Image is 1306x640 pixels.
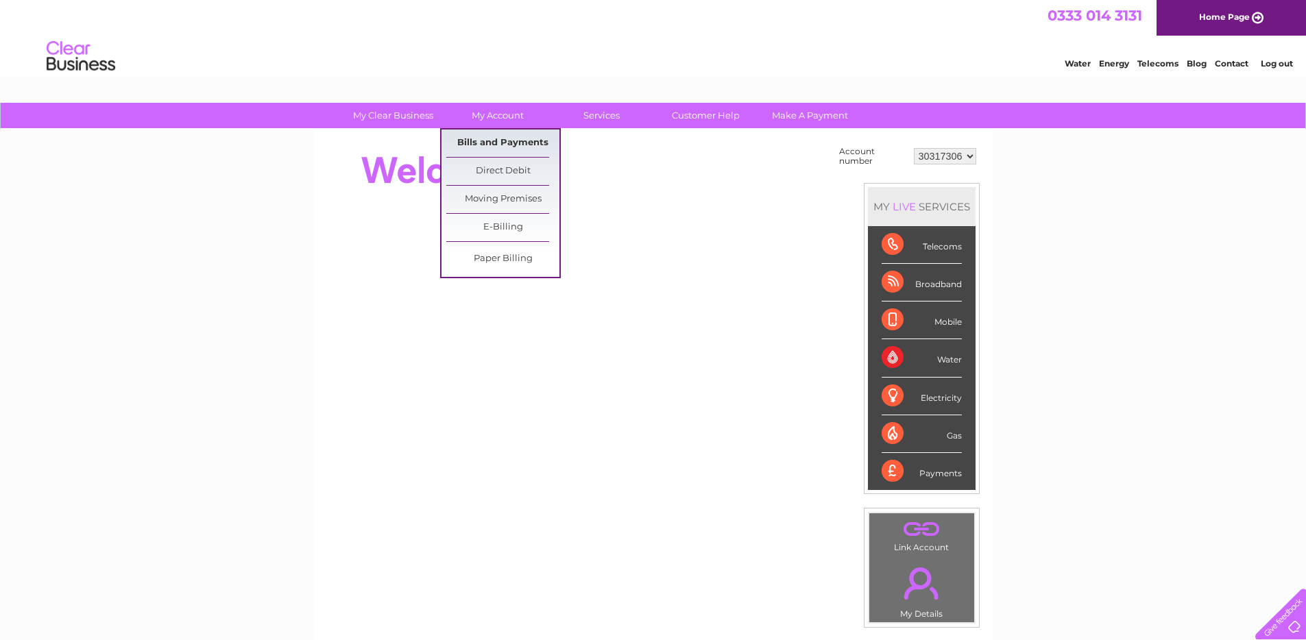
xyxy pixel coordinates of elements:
[441,103,554,128] a: My Account
[446,214,559,241] a: E-Billing
[330,8,978,66] div: Clear Business is a trading name of Verastar Limited (registered in [GEOGRAPHIC_DATA] No. 3667643...
[46,36,116,77] img: logo.png
[446,130,559,157] a: Bills and Payments
[882,339,962,377] div: Water
[873,559,971,607] a: .
[1187,58,1207,69] a: Blog
[890,200,919,213] div: LIVE
[836,143,910,169] td: Account number
[1215,58,1248,69] a: Contact
[882,264,962,301] div: Broadband
[1261,58,1293,69] a: Log out
[869,513,975,556] td: Link Account
[1099,58,1129,69] a: Energy
[446,245,559,273] a: Paper Billing
[869,556,975,623] td: My Details
[882,453,962,490] div: Payments
[873,517,971,541] a: .
[1065,58,1091,69] a: Water
[649,103,762,128] a: Customer Help
[446,158,559,185] a: Direct Debit
[882,415,962,453] div: Gas
[753,103,867,128] a: Make A Payment
[446,186,559,213] a: Moving Premises
[868,187,976,226] div: MY SERVICES
[1048,7,1142,24] a: 0333 014 3131
[882,301,962,339] div: Mobile
[882,378,962,415] div: Electricity
[882,226,962,264] div: Telecoms
[545,103,658,128] a: Services
[337,103,450,128] a: My Clear Business
[1137,58,1178,69] a: Telecoms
